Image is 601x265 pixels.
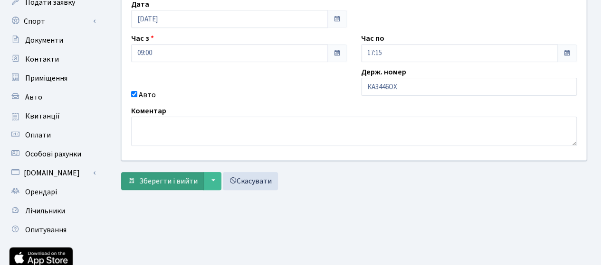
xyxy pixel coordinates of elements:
[5,31,100,50] a: Документи
[121,172,204,190] button: Зберегти і вийти
[5,164,100,183] a: [DOMAIN_NAME]
[25,35,63,46] span: Документи
[5,145,100,164] a: Особові рахунки
[5,220,100,239] a: Опитування
[131,33,154,44] label: Час з
[361,66,406,78] label: Держ. номер
[5,69,100,88] a: Приміщення
[5,12,100,31] a: Спорт
[5,126,100,145] a: Оплати
[25,187,57,197] span: Орендарі
[25,225,67,235] span: Опитування
[25,92,42,102] span: Авто
[5,88,100,107] a: Авто
[5,50,100,69] a: Контакти
[25,54,59,64] span: Контакти
[361,33,384,44] label: Час по
[25,206,65,216] span: Лічильники
[139,89,156,101] label: Авто
[361,78,577,96] input: AA0001AA
[5,201,100,220] a: Лічильники
[139,176,198,186] span: Зберегти і вийти
[25,73,67,83] span: Приміщення
[25,111,60,121] span: Квитанції
[25,149,81,159] span: Особові рахунки
[5,183,100,201] a: Орендарі
[223,172,278,190] a: Скасувати
[5,107,100,126] a: Квитанції
[131,105,166,117] label: Коментар
[25,130,51,140] span: Оплати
